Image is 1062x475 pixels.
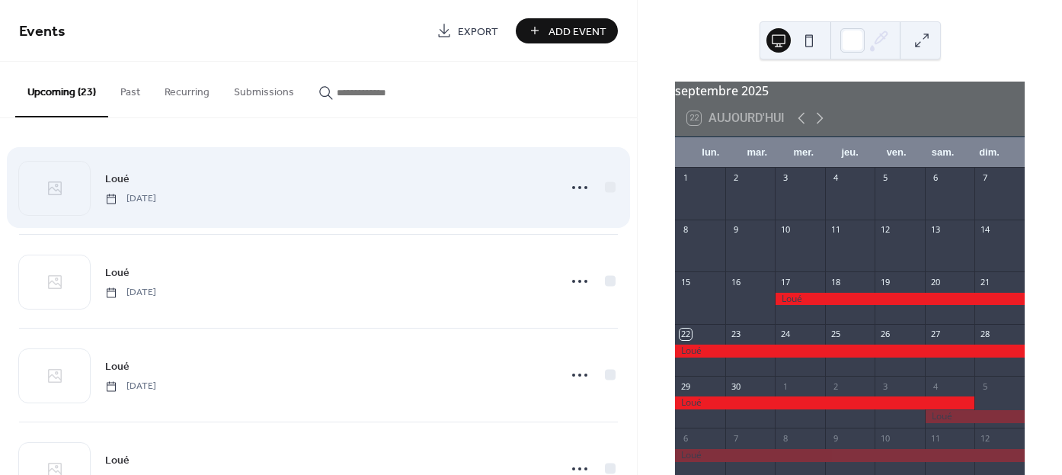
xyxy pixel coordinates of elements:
[105,192,156,206] span: [DATE]
[873,137,920,168] div: ven.
[680,329,691,340] div: 22
[15,62,108,117] button: Upcoming (23)
[920,137,966,168] div: sam.
[830,172,841,184] div: 4
[979,276,990,287] div: 21
[830,276,841,287] div: 18
[779,329,791,340] div: 24
[675,396,974,409] div: Loué
[830,432,841,444] div: 9
[779,380,791,392] div: 1
[966,137,1012,168] div: dim.
[105,358,130,375] a: Loué
[979,432,990,444] div: 12
[680,224,691,236] div: 8
[105,451,130,469] a: Loué
[779,224,791,236] div: 10
[929,276,941,287] div: 20
[879,329,891,340] div: 26
[929,224,941,236] div: 13
[105,264,130,281] a: Loué
[879,224,891,236] div: 12
[779,172,791,184] div: 3
[830,380,841,392] div: 2
[108,62,152,116] button: Past
[879,172,891,184] div: 5
[827,137,873,168] div: jeu.
[222,62,306,116] button: Submissions
[929,432,941,444] div: 11
[979,172,990,184] div: 7
[929,172,941,184] div: 6
[730,276,741,287] div: 16
[879,380,891,392] div: 3
[675,82,1025,100] div: septembre 2025
[929,380,941,392] div: 4
[979,224,990,236] div: 14
[979,329,990,340] div: 28
[105,172,130,188] span: Loué
[730,380,741,392] div: 30
[780,137,827,168] div: mer.
[830,329,841,340] div: 25
[730,329,741,340] div: 23
[925,410,1025,423] div: Loué
[675,449,1025,462] div: Loué
[105,453,130,469] span: Loué
[105,265,130,281] span: Loué
[680,276,691,287] div: 15
[779,276,791,287] div: 17
[929,329,941,340] div: 27
[458,24,498,40] span: Export
[105,170,130,188] a: Loué
[105,359,130,375] span: Loué
[779,432,791,444] div: 8
[425,18,510,43] a: Export
[730,224,741,236] div: 9
[19,17,66,47] span: Events
[680,172,691,184] div: 1
[680,432,691,444] div: 6
[687,137,734,168] div: lun.
[730,432,741,444] div: 7
[979,380,990,392] div: 5
[730,172,741,184] div: 2
[680,380,691,392] div: 29
[152,62,222,116] button: Recurring
[734,137,780,168] div: mar.
[549,24,606,40] span: Add Event
[775,293,1025,306] div: Loué
[516,18,618,43] button: Add Event
[675,345,1025,358] div: Loué
[879,432,891,444] div: 10
[105,286,156,300] span: [DATE]
[879,276,891,287] div: 19
[105,380,156,393] span: [DATE]
[830,224,841,236] div: 11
